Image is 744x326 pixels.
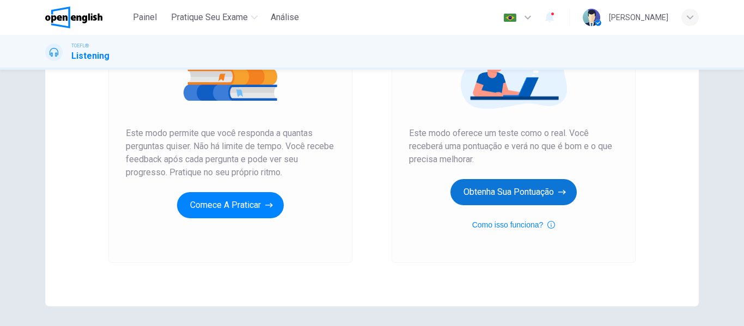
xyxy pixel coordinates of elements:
img: pt [503,14,517,22]
button: Como isso funciona? [472,218,556,231]
span: Este modo permite que você responda a quantas perguntas quiser. Não há limite de tempo. Você rece... [126,127,335,179]
button: Obtenha sua pontuação [450,179,577,205]
span: Pratique seu exame [171,11,248,24]
div: [PERSON_NAME] [609,11,668,24]
button: Análise [266,8,303,27]
a: OpenEnglish logo [45,7,127,28]
span: Análise [271,11,299,24]
span: TOEFL® [71,42,89,50]
img: OpenEnglish logo [45,7,102,28]
span: Este modo oferece um teste como o real. Você receberá uma pontuação e verá no que é bom e o que p... [409,127,618,166]
button: Painel [127,8,162,27]
button: Pratique seu exame [167,8,262,27]
h1: Listening [71,50,109,63]
span: Painel [133,11,157,24]
img: Profile picture [583,9,600,26]
button: Comece a praticar [177,192,284,218]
